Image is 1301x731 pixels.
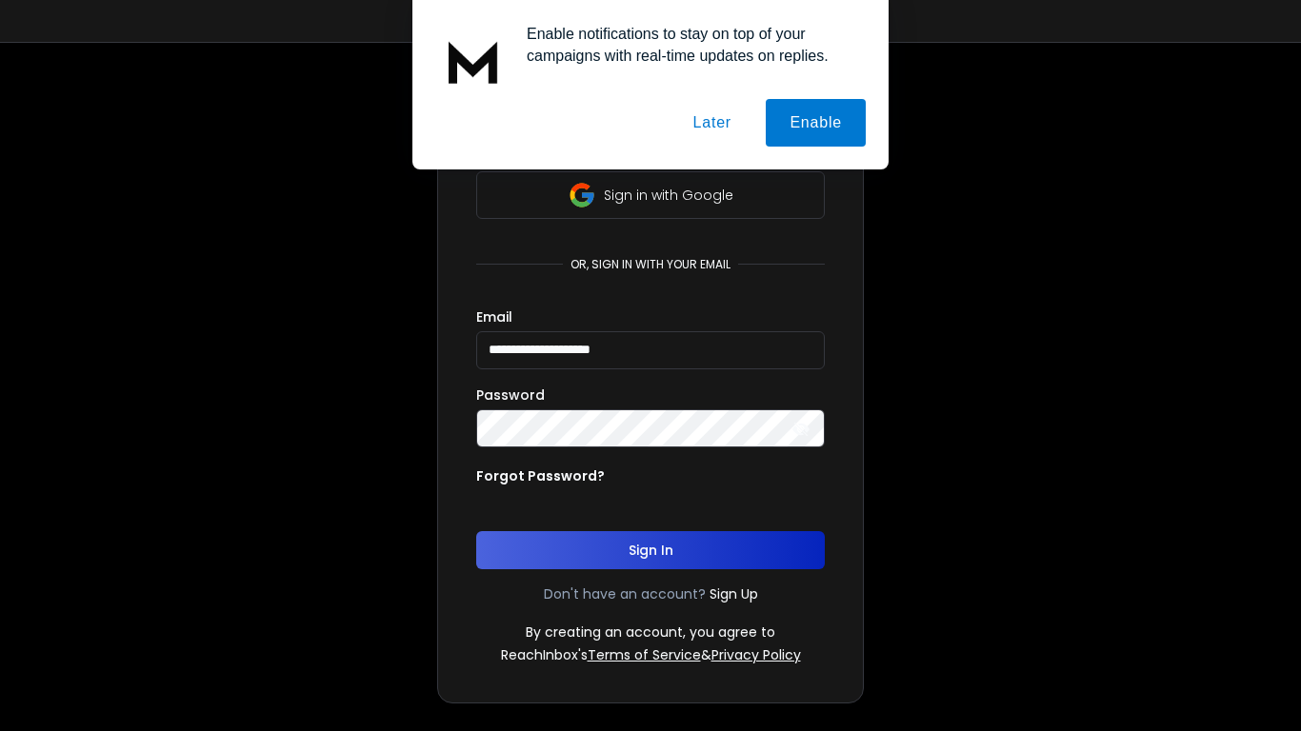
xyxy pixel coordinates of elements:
[588,645,701,664] a: Terms of Service
[604,186,733,205] p: Sign in with Google
[710,584,758,603] a: Sign Up
[511,23,866,67] div: Enable notifications to stay on top of your campaigns with real-time updates on replies.
[476,171,825,219] button: Sign in with Google
[476,388,545,402] label: Password
[476,466,605,485] p: Forgot Password?
[501,645,801,664] p: ReachInbox's &
[526,622,775,642] p: By creating an account, you agree to
[476,310,512,324] label: Email
[711,645,801,664] a: Privacy Policy
[476,531,825,569] button: Sign In
[544,584,706,603] p: Don't have an account?
[766,99,866,147] button: Enable
[435,23,511,99] img: notification icon
[563,257,738,272] p: or, sign in with your email
[669,99,754,147] button: Later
